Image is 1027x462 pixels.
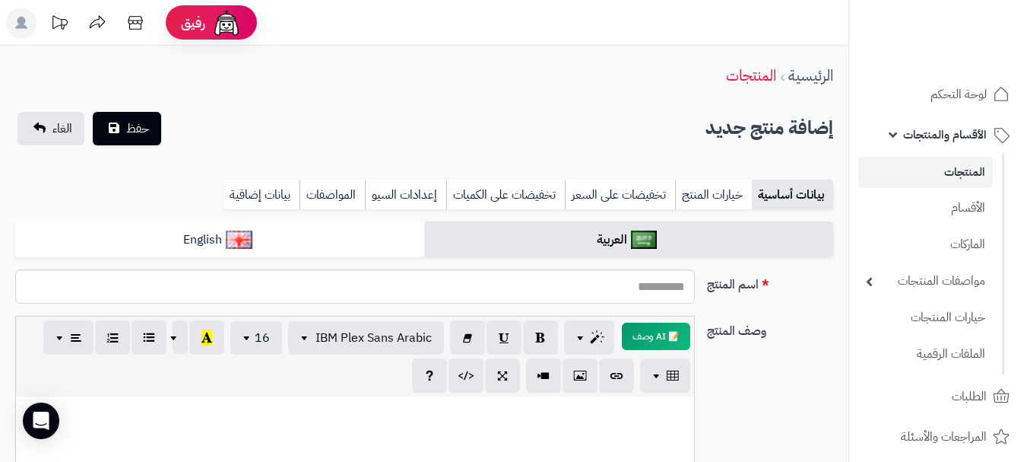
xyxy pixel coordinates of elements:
[930,84,987,105] span: لوحة التحكم
[622,323,690,350] button: 📝 AI وصف
[565,180,675,210] a: تخفيضات على السعر
[23,403,59,439] div: Open Intercom Messenger
[788,64,833,87] a: الرئيسية
[230,321,282,355] button: 16
[701,269,839,294] label: اسم المنتج
[424,221,833,259] a: العربية
[223,180,300,210] a: بيانات إضافية
[858,157,993,188] a: المنتجات
[226,231,252,249] img: English
[858,378,1018,415] a: الطلبات
[126,119,149,138] span: حفظ
[858,419,1018,455] a: المراجعات والأسئلة
[300,180,365,210] a: المواصفات
[315,329,432,347] span: IBM Plex Sans Arabic
[181,14,205,32] span: رفيق
[858,228,993,261] a: الماركات
[858,265,993,298] a: مواصفات المنتجات
[288,321,444,355] button: IBM Plex Sans Arabic
[752,180,833,210] a: بيانات أساسية
[17,112,84,145] a: الغاء
[40,8,78,42] a: تحديثات المنصة
[93,112,161,145] button: حفظ
[858,192,993,225] a: الأقسام
[858,338,993,371] a: الملفات الرقمية
[52,119,72,138] span: الغاء
[726,64,776,87] a: المنتجات
[701,316,839,340] label: وصف المنتج
[211,8,242,38] img: ai-face.png
[631,231,658,249] img: العربية
[901,426,987,448] span: المراجعات والأسئلة
[255,329,270,347] span: 16
[446,180,565,210] a: تخفيضات على الكميات
[15,221,424,259] a: English
[675,180,752,210] a: خيارات المنتج
[858,301,993,334] a: خيارات المنتجات
[952,386,987,407] span: الطلبات
[365,180,446,210] a: إعدادات السيو
[858,76,1018,113] a: لوحة التحكم
[903,124,987,145] span: الأقسام والمنتجات
[705,113,833,144] h2: إضافة منتج جديد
